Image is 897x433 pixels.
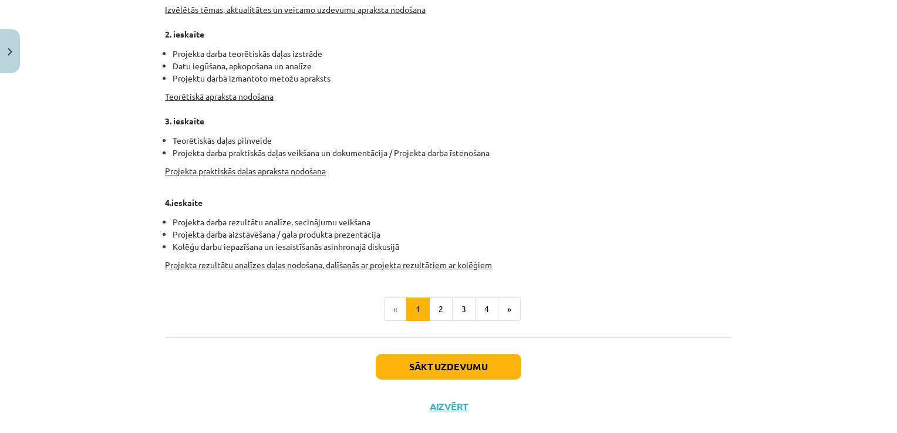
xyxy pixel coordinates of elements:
[165,297,732,321] nav: Page navigation example
[406,297,430,321] button: 1
[173,72,732,84] li: Projektu darbā izmantoto metožu apraksts
[165,259,492,270] u: Projekta rezultātu analīzes daļas nodošana, dalīšanās ar projekta rezultātiem ar kolēģiem
[173,241,732,253] li: Kolēģu darbu iepazīšana un iesaistīšanās asinhronajā diskusijā
[165,91,274,102] u: Teorētiskā apraksta nodošana
[173,147,732,159] li: Projekta darba praktiskās daļas veikšana un dokumentācija / Projekta darba īstenošana
[173,216,732,228] li: Projekta darba rezultātu analīze, secinājumu veikšana
[452,297,476,321] button: 3
[173,228,732,241] li: Projekta darba aizstāvēšana / gala produkta prezentācija
[376,354,521,380] button: Sākt uzdevumu
[173,134,732,147] li: Teorētiskās daļas pilnveide
[165,29,204,39] strong: 2. ieskaite
[426,401,471,412] button: Aizvērt
[173,60,732,72] li: Datu iegūšana, apkopošana un analīze
[498,297,521,321] button: »
[475,297,498,321] button: 4
[165,4,426,15] u: Izvēlētās tēmas, aktualitātes un veicamo uzdevumu apraksta nodošana
[165,197,203,208] strong: 4.ieskaite
[8,48,12,56] img: icon-close-lesson-0947bae3869378f0d4975bcd49f059093ad1ed9edebbc8119c70593378902aed.svg
[165,165,326,176] u: Projekta praktiskās daļas apraksta nodošana
[173,48,732,60] li: Projekta darba teorētiskās daļas izstrāde
[429,297,453,321] button: 2
[165,116,204,126] strong: 3. ieskaite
